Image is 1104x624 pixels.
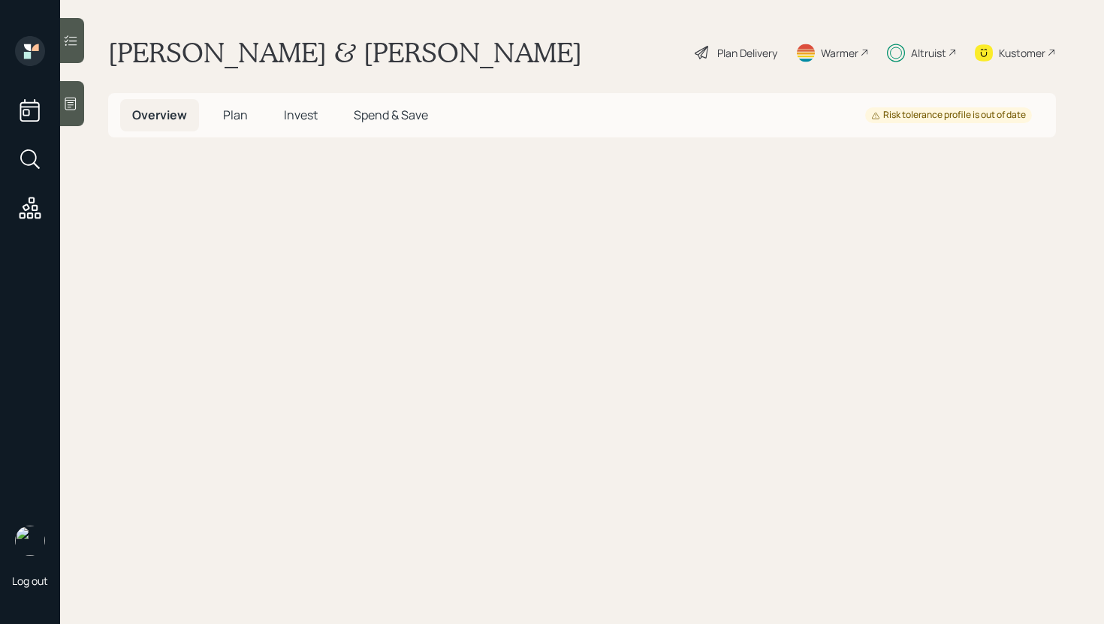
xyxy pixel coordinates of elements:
[717,45,777,61] div: Plan Delivery
[999,45,1045,61] div: Kustomer
[821,45,858,61] div: Warmer
[871,109,1026,122] div: Risk tolerance profile is out of date
[108,36,582,69] h1: [PERSON_NAME] & [PERSON_NAME]
[911,45,946,61] div: Altruist
[12,574,48,588] div: Log out
[284,107,318,123] span: Invest
[132,107,187,123] span: Overview
[15,526,45,556] img: retirable_logo.png
[354,107,428,123] span: Spend & Save
[223,107,248,123] span: Plan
